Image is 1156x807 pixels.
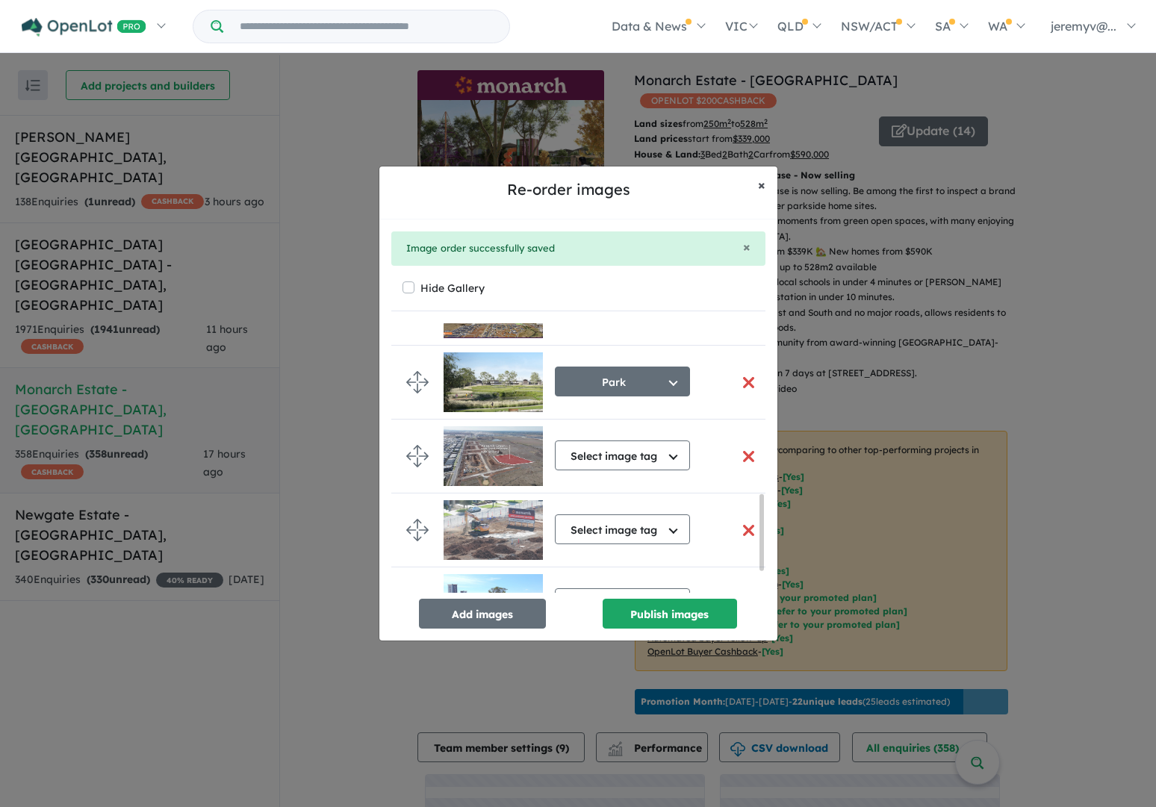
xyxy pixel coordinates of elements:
[391,231,765,266] div: Image order successfully saved
[743,240,751,254] button: Close
[444,574,543,634] img: Monarch%20Estate%20-%20Deanside___1745394187_0.jpg
[743,238,751,255] span: ×
[444,500,543,560] img: Monarch%20Estate%20-%20Deanside___1745394163_0.jpg
[391,178,746,201] h5: Re-order images
[603,599,737,629] button: Publish images
[406,445,429,467] img: drag.svg
[444,352,543,412] img: Monarch%20Estate%20-%20Deanside___1715566598.jpg
[444,426,543,486] img: Monarch%20Estate%20-%20Deanside___1745394163_1.jpg
[555,588,690,618] button: Select image tag
[226,10,506,43] input: Try estate name, suburb, builder or developer
[555,440,690,470] button: Select image tag
[555,514,690,544] button: Select image tag
[419,599,546,629] button: Add images
[420,278,485,299] label: Hide Gallery
[758,176,765,193] span: ×
[22,18,146,37] img: Openlot PRO Logo White
[555,367,690,396] button: Park
[406,519,429,541] img: drag.svg
[1051,19,1116,34] span: jeremyv@...
[406,371,429,393] img: drag.svg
